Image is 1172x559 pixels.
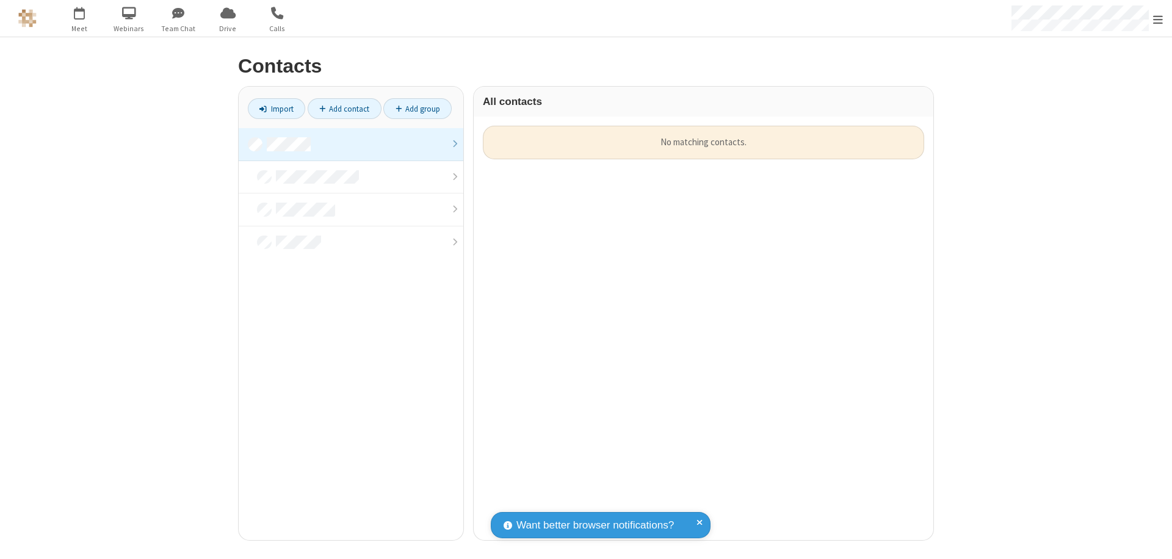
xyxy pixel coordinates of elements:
[308,98,382,119] a: Add contact
[106,23,152,34] span: Webinars
[516,518,674,533] span: Want better browser notifications?
[156,23,201,34] span: Team Chat
[238,56,934,77] h2: Contacts
[255,23,300,34] span: Calls
[483,96,924,107] h3: All contacts
[383,98,452,119] a: Add group
[474,117,933,540] div: grid
[248,98,305,119] a: Import
[205,23,251,34] span: Drive
[18,9,37,27] img: QA Selenium DO NOT DELETE OR CHANGE
[57,23,103,34] span: Meet
[483,126,924,159] div: No matching contacts.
